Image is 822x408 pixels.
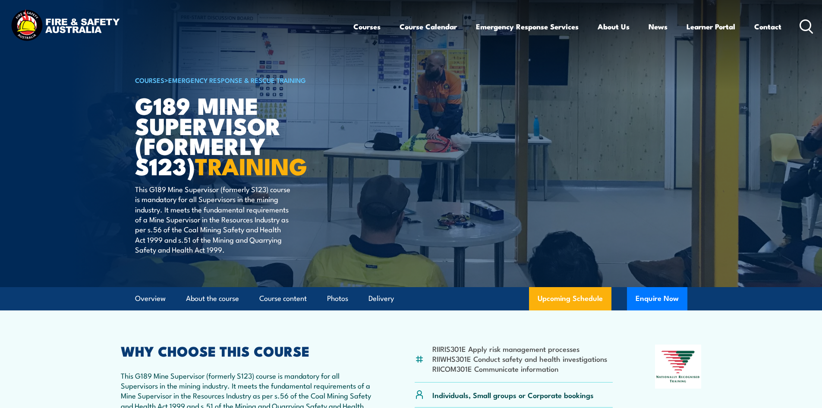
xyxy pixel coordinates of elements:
a: About the course [186,287,239,310]
a: Overview [135,287,166,310]
a: Emergency Response & Rescue Training [168,75,306,85]
p: Individuals, Small groups or Corporate bookings [432,390,594,400]
a: Learner Portal [687,15,735,38]
h1: G189 Mine Supervisor (formerly S123) [135,95,348,176]
strong: TRAINING [195,147,307,183]
p: This G189 Mine Supervisor (formerly S123) course is mandatory for all Supervisors in the mining i... [135,184,293,255]
button: Enquire Now [627,287,687,310]
a: Contact [754,15,781,38]
a: News [649,15,668,38]
a: Emergency Response Services [476,15,579,38]
h6: > [135,75,348,85]
a: About Us [598,15,630,38]
a: Course Calendar [400,15,457,38]
li: RIICOM301E Communicate information [432,364,607,373]
li: RIIWHS301E Conduct safety and health investigations [432,354,607,364]
li: RIIRIS301E Apply risk management processes [432,344,607,354]
a: COURSES [135,75,164,85]
a: Courses [353,15,381,38]
h2: WHY CHOOSE THIS COURSE [121,345,373,357]
a: Delivery [368,287,394,310]
a: Upcoming Schedule [529,287,611,310]
img: Nationally Recognised Training logo. [655,345,702,389]
a: Photos [327,287,348,310]
a: Course content [259,287,307,310]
